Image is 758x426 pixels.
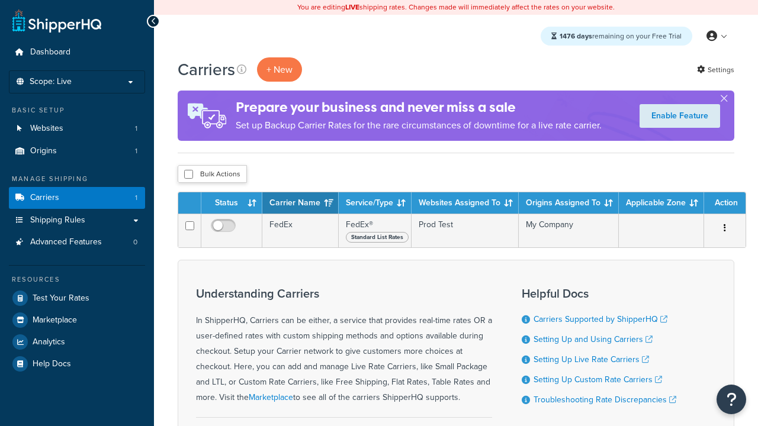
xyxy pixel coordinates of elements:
a: Setting Up Live Rate Carriers [534,353,649,366]
li: Websites [9,118,145,140]
span: Scope: Live [30,77,72,87]
button: Bulk Actions [178,165,247,183]
a: Troubleshooting Rate Discrepancies [534,393,676,406]
th: Websites Assigned To: activate to sort column ascending [412,192,519,214]
span: Websites [30,124,63,134]
h4: Prepare your business and never miss a sale [236,98,602,117]
span: Origins [30,146,57,156]
li: Origins [9,140,145,162]
a: Setting Up Custom Rate Carriers [534,373,662,386]
td: Prod Test [412,214,519,247]
div: In ShipperHQ, Carriers can be either, a service that provides real-time rates OR a user-defined r... [196,287,492,405]
a: Analytics [9,331,145,353]
a: Websites 1 [9,118,145,140]
th: Status: activate to sort column ascending [201,192,262,214]
span: Dashboard [30,47,70,57]
th: Carrier Name: activate to sort column ascending [262,192,339,214]
span: Marketplace [33,315,77,325]
button: Open Resource Center [717,385,746,414]
span: Shipping Rules [30,215,85,225]
span: Help Docs [33,359,71,369]
li: Advanced Features [9,231,145,253]
a: Carriers 1 [9,187,145,209]
span: Carriers [30,193,59,203]
h3: Understanding Carriers [196,287,492,300]
a: Advanced Features 0 [9,231,145,253]
span: 0 [133,237,137,247]
button: + New [257,57,302,82]
a: ShipperHQ Home [12,9,101,33]
p: Set up Backup Carrier Rates for the rare circumstances of downtime for a live rate carrier. [236,117,602,134]
img: ad-rules-rateshop-fe6ec290ccb7230408bd80ed9643f0289d75e0ffd9eb532fc0e269fcd187b520.png [178,91,236,141]
h3: Helpful Docs [522,287,676,300]
div: Resources [9,275,145,285]
a: Shipping Rules [9,209,145,231]
a: Help Docs [9,353,145,375]
span: Analytics [33,337,65,347]
a: Dashboard [9,41,145,63]
a: Marketplace [249,391,293,404]
span: 1 [135,146,137,156]
div: Manage Shipping [9,174,145,184]
div: Basic Setup [9,105,145,115]
div: remaining on your Free Trial [541,27,692,46]
a: Settings [697,62,734,78]
td: FedEx® [339,214,412,247]
span: 1 [135,124,137,134]
a: Setting Up and Using Carriers [534,333,653,346]
td: My Company [519,214,619,247]
th: Action [704,192,746,214]
span: Standard List Rates [346,232,409,243]
a: Test Your Rates [9,288,145,309]
a: Enable Feature [640,104,720,128]
a: Marketplace [9,309,145,331]
span: 1 [135,193,137,203]
th: Service/Type: activate to sort column ascending [339,192,412,214]
a: Origins 1 [9,140,145,162]
li: Carriers [9,187,145,209]
strong: 1476 days [560,31,592,41]
span: Advanced Features [30,237,102,247]
td: FedEx [262,214,339,247]
b: LIVE [345,2,359,12]
th: Origins Assigned To: activate to sort column ascending [519,192,619,214]
a: Carriers Supported by ShipperHQ [534,313,667,325]
span: Test Your Rates [33,293,89,304]
h1: Carriers [178,58,235,81]
th: Applicable Zone: activate to sort column ascending [619,192,704,214]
